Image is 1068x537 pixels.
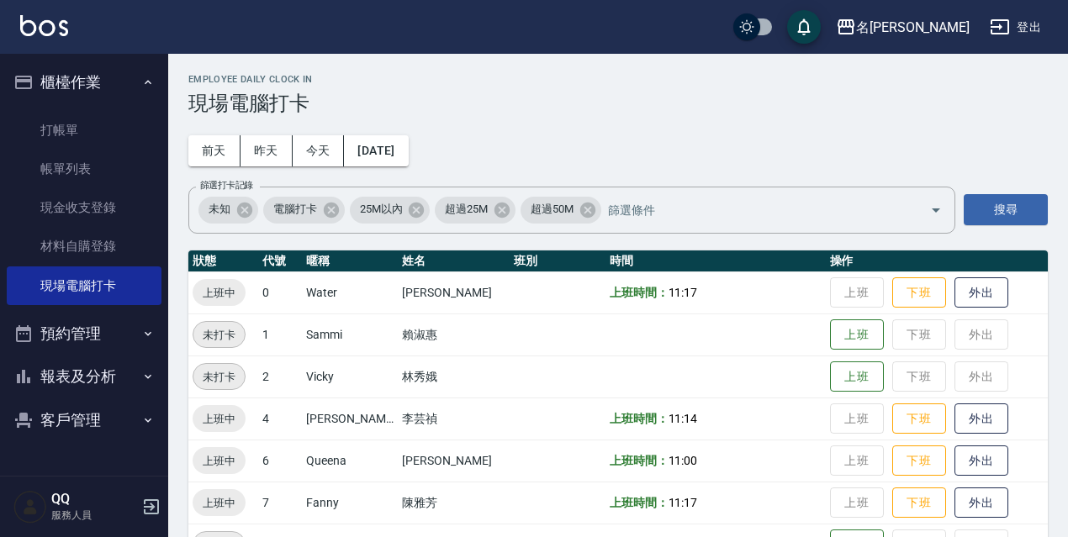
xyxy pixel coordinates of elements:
span: 25M以內 [350,201,413,218]
a: 材料自購登錄 [7,227,161,266]
span: 11:00 [669,454,698,467]
a: 帳單列表 [7,150,161,188]
button: 下班 [892,403,946,434]
th: 操作 [826,250,1048,272]
span: 未打卡 [193,326,245,344]
button: 客戶管理 [7,398,161,442]
th: 姓名 [398,250,510,272]
span: 超過25M [435,201,498,218]
button: 櫃檯作業 [7,61,161,104]
h5: QQ [51,491,137,508]
button: 外出 [954,277,1008,308]
b: 上班時間： [610,496,669,509]
a: 現金收支登錄 [7,188,161,227]
td: 6 [258,440,302,482]
button: Open [923,197,949,224]
span: 未打卡 [193,368,245,386]
td: 0 [258,271,302,313]
img: Person [13,490,47,524]
img: Logo [20,15,68,36]
td: [PERSON_NAME] [398,271,510,313]
button: 外出 [954,487,1008,519]
span: 11:14 [669,412,698,425]
td: 林秀娥 [398,355,510,397]
td: 1 [258,313,302,355]
td: 陳雅芳 [398,482,510,524]
span: 電腦打卡 [263,201,327,218]
a: 打帳單 [7,111,161,150]
div: 未知 [198,197,258,224]
button: 上班 [830,361,884,392]
h3: 現場電腦打卡 [188,92,1048,115]
div: 電腦打卡 [263,197,345,224]
button: [DATE] [344,135,408,166]
a: 現場電腦打卡 [7,266,161,305]
td: 7 [258,482,302,524]
input: 篩選條件 [604,195,901,224]
button: 前天 [188,135,241,166]
span: 11:17 [669,496,698,509]
span: 上班中 [193,494,246,512]
button: save [787,10,821,44]
span: 未知 [198,201,241,218]
button: 外出 [954,403,1008,434]
h2: Employee Daily Clock In [188,74,1048,85]
b: 上班時間： [610,412,669,425]
div: 超過25M [435,197,515,224]
td: Vicky [302,355,398,397]
td: 2 [258,355,302,397]
td: Sammi [302,313,398,355]
td: [PERSON_NAME] [302,397,398,440]
th: 狀態 [188,250,258,272]
button: 上班 [830,319,884,350]
button: 下班 [892,487,946,519]
th: 代號 [258,250,302,272]
td: Fanny [302,482,398,524]
th: 班別 [510,250,605,272]
span: 11:17 [669,286,698,299]
button: 下班 [892,277,946,308]
button: 昨天 [241,135,293,166]
span: 超過50M [521,201,584,218]
td: 4 [258,397,302,440]
div: 名[PERSON_NAME] [856,17,970,38]
button: 搜尋 [964,194,1048,225]
label: 篩選打卡記錄 [200,179,253,192]
td: [PERSON_NAME] [398,440,510,482]
button: 今天 [293,135,345,166]
td: 李芸禎 [398,397,510,440]
div: 25M以內 [350,197,431,224]
button: 下班 [892,445,946,476]
button: 報表及分析 [7,355,161,398]
td: Queena [302,440,398,482]
button: 外出 [954,445,1008,476]
button: 登出 [983,12,1048,43]
div: 超過50M [521,197,601,224]
button: 名[PERSON_NAME] [829,10,976,45]
p: 服務人員 [51,508,137,523]
span: 上班中 [193,452,246,470]
th: 時間 [605,250,826,272]
th: 暱稱 [302,250,398,272]
span: 上班中 [193,410,246,428]
button: 預約管理 [7,312,161,355]
b: 上班時間： [610,454,669,467]
td: 賴淑惠 [398,313,510,355]
b: 上班時間： [610,286,669,299]
td: Water [302,271,398,313]
span: 上班中 [193,284,246,302]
